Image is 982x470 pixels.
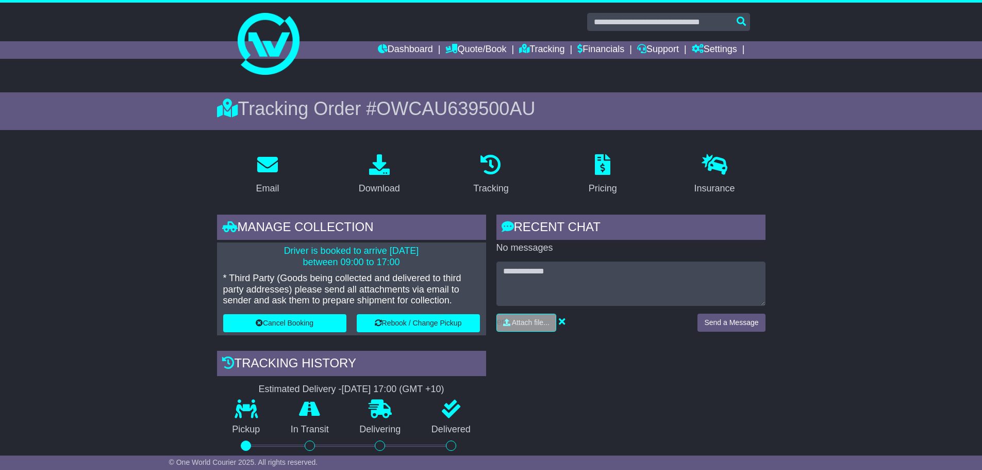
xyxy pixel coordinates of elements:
[217,424,276,435] p: Pickup
[519,41,564,59] a: Tracking
[223,246,480,268] p: Driver is booked to arrive [DATE] between 09:00 to 17:00
[445,41,506,59] a: Quote/Book
[692,41,737,59] a: Settings
[342,384,444,395] div: [DATE] 17:00 (GMT +10)
[217,384,486,395] div: Estimated Delivery -
[688,151,742,199] a: Insurance
[359,182,400,196] div: Download
[249,151,286,199] a: Email
[344,424,417,435] p: Delivering
[217,351,486,379] div: Tracking history
[496,215,765,242] div: RECENT CHAT
[256,182,279,196] div: Email
[582,151,624,199] a: Pricing
[357,314,480,332] button: Rebook / Change Pickup
[376,98,535,119] span: OWCAU639500AU
[577,41,624,59] a: Financials
[217,215,486,242] div: Manage collection
[416,424,486,435] p: Delivered
[275,424,344,435] p: In Transit
[694,182,735,196] div: Insurance
[697,314,765,332] button: Send a Message
[467,151,515,199] a: Tracking
[223,273,480,306] p: * Third Party (Goods being collected and delivered to third party addresses) please send all atta...
[169,458,318,466] span: © One World Courier 2025. All rights reserved.
[223,314,346,332] button: Cancel Booking
[496,242,765,254] p: No messages
[352,151,407,199] a: Download
[637,41,679,59] a: Support
[217,98,765,120] div: Tracking Order #
[378,41,433,59] a: Dashboard
[473,182,508,196] div: Tracking
[589,182,617,196] div: Pricing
